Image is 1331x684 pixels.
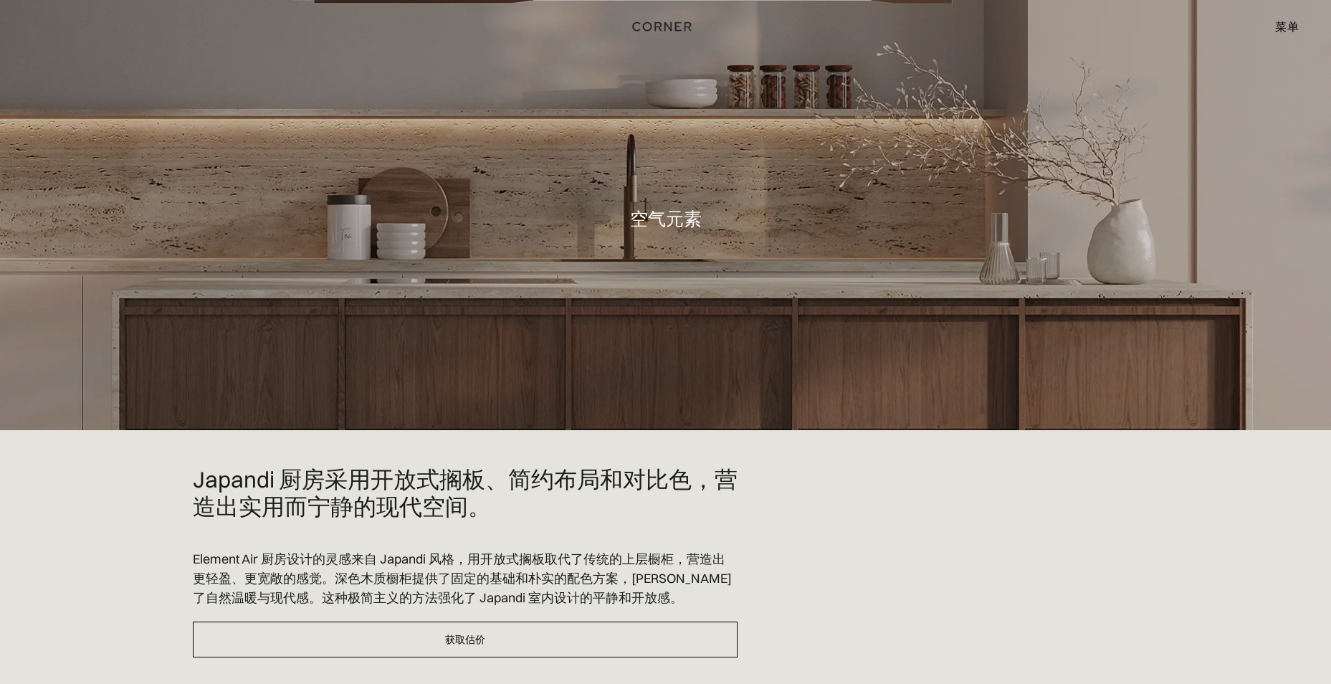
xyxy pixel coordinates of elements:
p: Element Air 厨房设计的灵感来自 Japandi 风格，用开放式搁板取代了传统的上层橱柜，营造出更轻盈、更宽敞的感觉。深色木质橱柜提供了固定的基础和朴实的配色方案，[PERSON_NA... [193,549,738,607]
h2: Japandi 厨房采用开放式搁板、简约布局和对比色，营造出实用而宁静的现代空间。 [193,466,738,521]
div: 菜单 [1275,21,1299,32]
a: 家 [614,17,717,36]
h1: 空气元素 [630,209,702,228]
div: 菜单 [1261,14,1299,39]
a: 获取估价 [193,622,738,658]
